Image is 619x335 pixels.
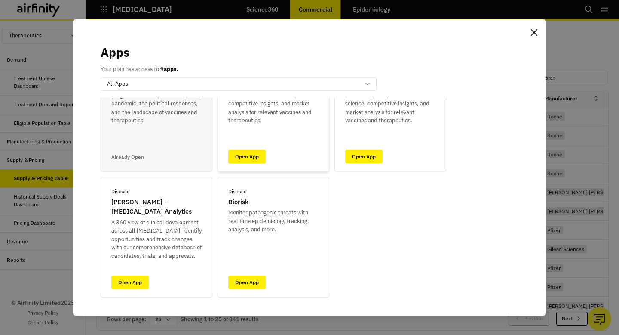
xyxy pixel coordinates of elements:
[111,83,202,125] p: A complete 360 view on the progression of the [MEDICAL_DATA] pandemic, the political responses, a...
[527,25,541,39] button: Close
[160,65,178,73] b: 9 apps.
[228,208,319,234] p: Monitor pathogenic threats with real time epidemiology tracking, analysis, and more.
[111,218,202,261] p: A 360 view of clinical development across all [MEDICAL_DATA]; identify opportunities and track ch...
[228,276,266,289] a: Open App
[228,83,319,125] p: A complete 360 view on seasonal RSV and the latest science, competitive insights, and market anal...
[101,43,129,62] p: Apps
[107,80,128,88] p: All Apps
[228,150,266,163] a: Open App
[111,197,202,217] p: [PERSON_NAME] - [MEDICAL_DATA] Analytics
[111,153,144,161] p: Already Open
[101,65,178,74] p: Your plan has access to
[111,188,130,195] p: Disease
[345,150,383,163] a: Open App
[111,276,149,289] a: Open App
[228,197,248,207] p: Biorisk
[228,188,247,195] p: Disease
[345,83,435,125] p: A complete 360 view on [MEDICAL_DATA] and the latest science, competitive insights, and market an...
